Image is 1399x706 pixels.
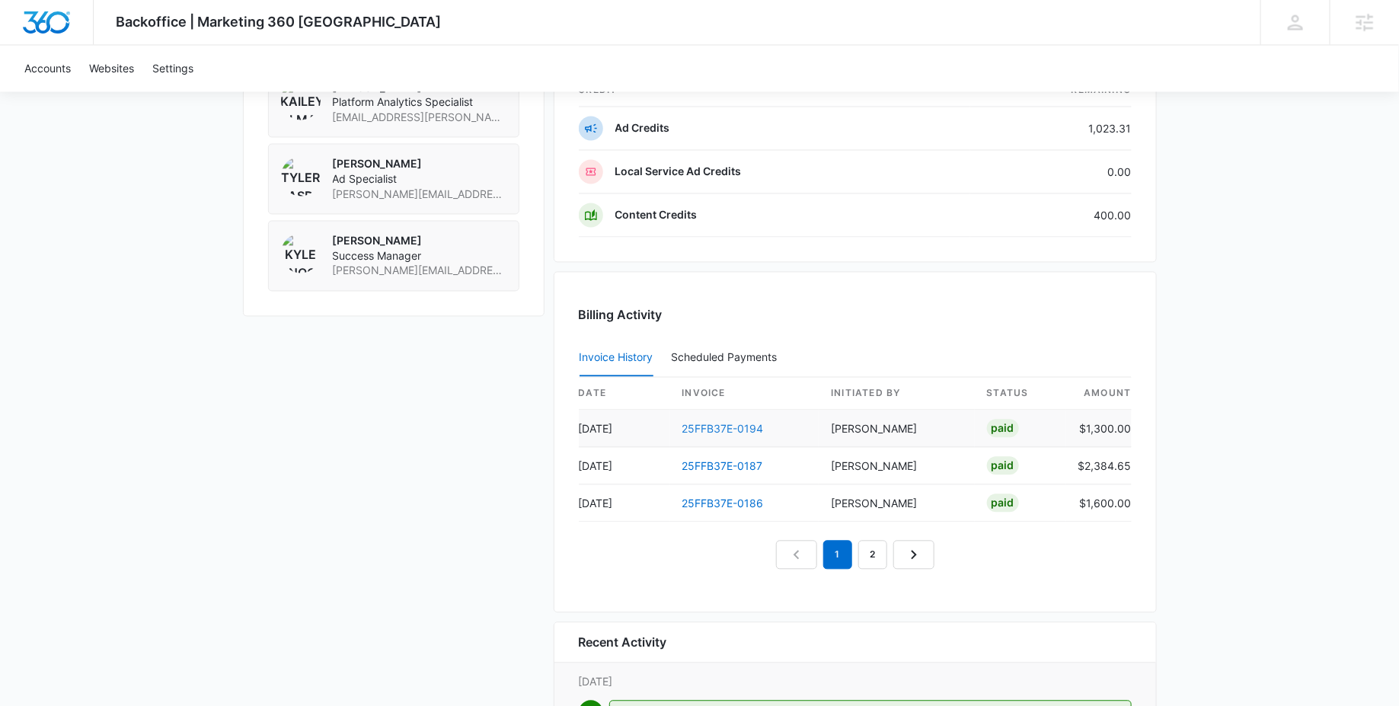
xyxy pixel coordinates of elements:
[579,306,1132,324] h3: Billing Activity
[1066,411,1132,448] td: $1,300.00
[819,411,974,448] td: [PERSON_NAME]
[672,353,784,363] div: Scheduled Payments
[1066,378,1132,411] th: amount
[579,411,670,448] td: [DATE]
[682,460,763,473] a: 25FFB37E-0187
[975,378,1066,411] th: status
[682,497,764,510] a: 25FFB37E-0186
[333,234,506,249] p: [PERSON_NAME]
[615,121,670,136] p: Ad Credits
[15,46,80,92] a: Accounts
[281,81,321,120] img: Kailey Almanza
[281,157,321,196] img: Tyler Rasdon
[333,157,506,172] p: [PERSON_NAME]
[819,448,974,485] td: [PERSON_NAME]
[987,420,1019,438] div: Paid
[580,340,653,377] button: Invoice History
[333,95,506,110] span: Platform Analytics Specialist
[823,541,852,570] em: 1
[893,541,934,570] a: Next Page
[970,107,1132,151] td: 1,023.31
[333,249,506,264] span: Success Manager
[333,172,506,187] span: Ad Specialist
[819,485,974,522] td: [PERSON_NAME]
[333,110,506,126] span: [EMAIL_ADDRESS][PERSON_NAME][DOMAIN_NAME]
[970,151,1132,194] td: 0.00
[579,378,670,411] th: date
[987,494,1019,513] div: Paid
[281,234,321,273] img: Kyle Knoop
[776,541,934,570] nav: Pagination
[670,378,819,411] th: invoice
[970,194,1132,238] td: 400.00
[987,457,1019,475] div: Paid
[117,14,442,30] span: Backoffice | Marketing 360 [GEOGRAPHIC_DATA]
[1066,485,1132,522] td: $1,600.00
[579,674,1132,690] p: [DATE]
[143,46,203,92] a: Settings
[333,187,506,203] span: [PERSON_NAME][EMAIL_ADDRESS][PERSON_NAME][DOMAIN_NAME]
[579,485,670,522] td: [DATE]
[615,208,698,223] p: Content Credits
[858,541,887,570] a: Page 2
[615,165,742,180] p: Local Service Ad Credits
[333,264,506,279] span: [PERSON_NAME][EMAIL_ADDRESS][PERSON_NAME][DOMAIN_NAME]
[80,46,143,92] a: Websites
[819,378,974,411] th: Initiated By
[579,634,667,652] h6: Recent Activity
[1066,448,1132,485] td: $2,384.65
[579,448,670,485] td: [DATE]
[682,423,764,436] a: 25FFB37E-0194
